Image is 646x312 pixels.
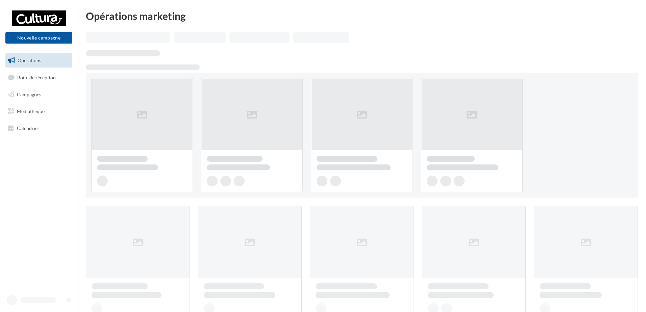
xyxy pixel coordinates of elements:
button: Nouvelle campagne [5,32,72,44]
a: Boîte de réception [4,70,74,85]
span: Opérations [18,57,41,63]
a: Campagnes [4,87,74,102]
a: Médiathèque [4,104,74,119]
span: Campagnes [17,92,41,97]
a: Calendrier [4,121,74,135]
div: Opérations marketing [86,11,638,21]
span: Médiathèque [17,108,45,114]
a: Opérations [4,53,74,68]
span: Calendrier [17,125,40,131]
span: Boîte de réception [17,74,56,80]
